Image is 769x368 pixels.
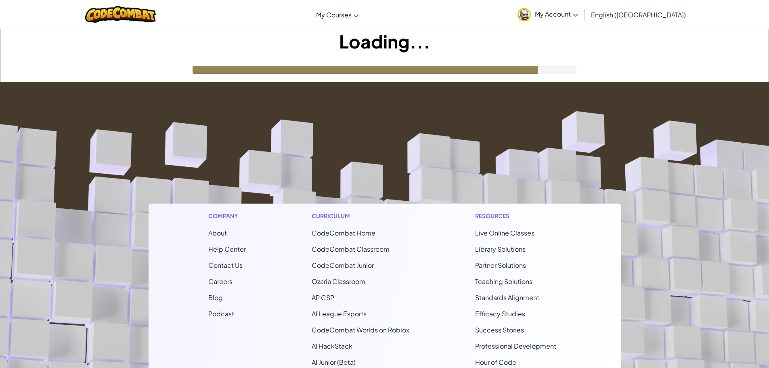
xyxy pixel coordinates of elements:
[475,293,539,302] a: Standards Alignment
[475,277,532,286] a: Teaching Solutions
[475,261,526,269] a: Partner Solutions
[312,293,334,302] a: AP CSP
[587,4,690,25] a: English ([GEOGRAPHIC_DATA])
[475,229,534,237] a: Live Online Classes
[518,8,531,21] img: avatar
[312,212,409,220] h1: Curriculum
[312,261,374,269] a: CodeCombat Junior
[312,326,409,334] a: CodeCombat Worlds on Roblox
[591,11,686,19] span: English ([GEOGRAPHIC_DATA])
[85,6,156,23] img: CodeCombat logo
[475,326,524,334] a: Success Stories
[0,29,769,54] h1: Loading...
[475,342,556,350] a: Professional Development
[475,245,526,253] a: Library Solutions
[312,358,356,366] a: AI Junior (Beta)
[312,4,363,25] a: My Courses
[312,309,367,318] a: AI League Esports
[208,277,233,286] a: Careers
[208,245,246,253] a: Help Center
[475,358,516,366] a: Hour of Code
[208,309,234,318] a: Podcast
[535,10,578,18] span: My Account
[312,245,390,253] a: CodeCombat Classroom
[312,277,365,286] a: Ozaria Classroom
[475,212,561,220] h1: Resources
[513,2,582,27] a: My Account
[208,293,223,302] a: Blog
[316,11,352,19] span: My Courses
[312,342,352,350] a: AI HackStack
[475,309,525,318] a: Efficacy Studies
[208,212,246,220] h1: Company
[312,229,375,237] span: CodeCombat Home
[208,229,227,237] a: About
[208,261,243,269] span: Contact Us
